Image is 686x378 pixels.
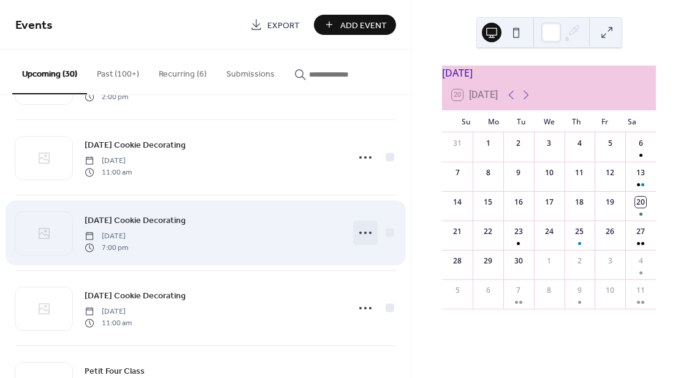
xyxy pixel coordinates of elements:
div: 25 [574,226,585,237]
span: 11:00 am [85,317,132,328]
button: Past (100+) [87,50,149,93]
div: 12 [604,167,615,178]
div: 3 [604,255,615,266]
div: 1 [482,138,494,149]
span: [DATE] [85,306,132,317]
div: 30 [513,255,524,266]
div: [DATE] [442,66,656,80]
div: 4 [635,255,646,266]
div: 19 [604,197,615,208]
a: Export [241,15,309,35]
button: Upcoming (30) [12,50,87,94]
span: [DATE] Cookie Decorating [85,290,186,303]
div: 4 [574,138,585,149]
div: 21 [452,226,463,237]
div: 10 [604,285,615,296]
div: 9 [574,285,585,296]
span: 11:00 am [85,167,132,178]
button: Add Event [314,15,396,35]
span: Export [267,19,300,32]
div: 31 [452,138,463,149]
div: Mo [480,110,508,132]
div: 11 [635,285,646,296]
div: Th [563,110,590,132]
span: [DATE] Cookie Decorating [85,214,186,227]
div: 3 [544,138,555,149]
div: 8 [482,167,494,178]
a: [DATE] Cookie Decorating [85,213,186,227]
div: 2 [574,255,585,266]
div: 28 [452,255,463,266]
div: 9 [513,167,524,178]
div: 23 [513,226,524,237]
div: 2 [513,138,524,149]
div: Tu [508,110,535,132]
div: 6 [482,285,494,296]
div: 18 [574,197,585,208]
div: 29 [482,255,494,266]
div: 8 [544,285,555,296]
div: 10 [544,167,555,178]
div: Sa [619,110,646,132]
div: 13 [635,167,646,178]
div: 24 [544,226,555,237]
div: 17 [544,197,555,208]
div: 7 [452,167,463,178]
div: 15 [482,197,494,208]
a: [DATE] Cookie Decorating [85,138,186,152]
span: [DATE] Cookie Decorating [85,139,186,152]
div: 22 [482,226,494,237]
div: 5 [452,285,463,296]
div: 6 [635,138,646,149]
span: [DATE] [85,156,132,167]
span: [DATE] [85,231,128,242]
span: 2:00 pm [85,91,128,102]
div: 16 [513,197,524,208]
button: Recurring (6) [149,50,216,93]
div: 11 [574,167,585,178]
div: 26 [604,226,615,237]
div: We [535,110,563,132]
div: Fr [591,110,619,132]
a: [DATE] Cookie Decorating [85,289,186,303]
span: Events [15,13,53,37]
button: Submissions [216,50,284,93]
span: Petit Four Class [85,365,145,378]
span: Add Event [340,19,387,32]
div: 5 [604,138,615,149]
a: Petit Four Class [85,364,145,378]
div: 27 [635,226,646,237]
div: 1 [544,255,555,266]
div: 7 [513,285,524,296]
div: Su [452,110,479,132]
div: 20 [635,197,646,208]
span: 7:00 pm [85,242,128,253]
div: 14 [452,197,463,208]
